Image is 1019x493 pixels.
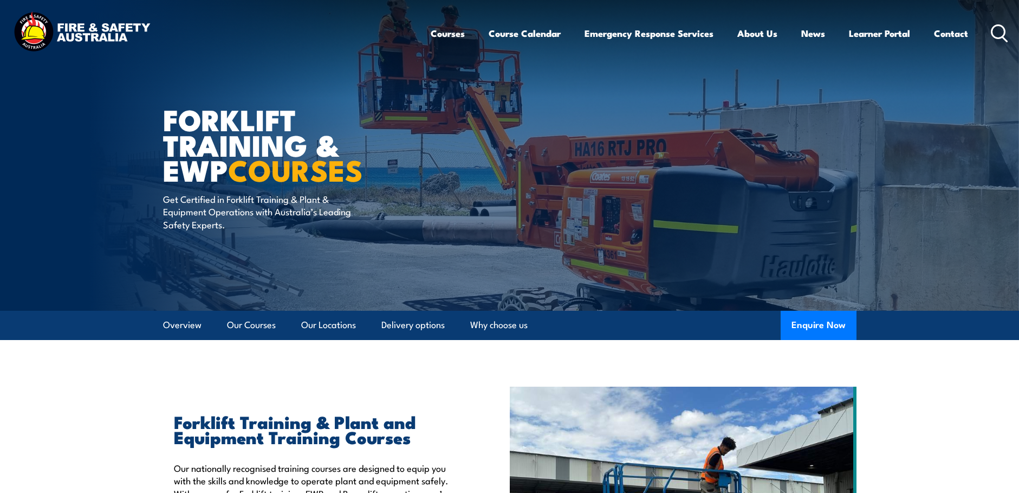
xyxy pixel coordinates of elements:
a: Learner Portal [849,19,910,48]
button: Enquire Now [781,311,856,340]
a: Emergency Response Services [585,19,713,48]
strong: COURSES [228,146,363,191]
a: About Us [737,19,777,48]
a: Our Courses [227,311,276,340]
a: Why choose us [470,311,528,340]
h1: Forklift Training & EWP [163,106,431,182]
a: Our Locations [301,311,356,340]
a: Overview [163,311,202,340]
h2: Forklift Training & Plant and Equipment Training Courses [174,414,460,444]
a: Contact [934,19,968,48]
a: Course Calendar [489,19,561,48]
p: Get Certified in Forklift Training & Plant & Equipment Operations with Australia’s Leading Safety... [163,193,361,231]
a: Delivery options [381,311,445,340]
a: News [801,19,825,48]
a: Courses [431,19,465,48]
